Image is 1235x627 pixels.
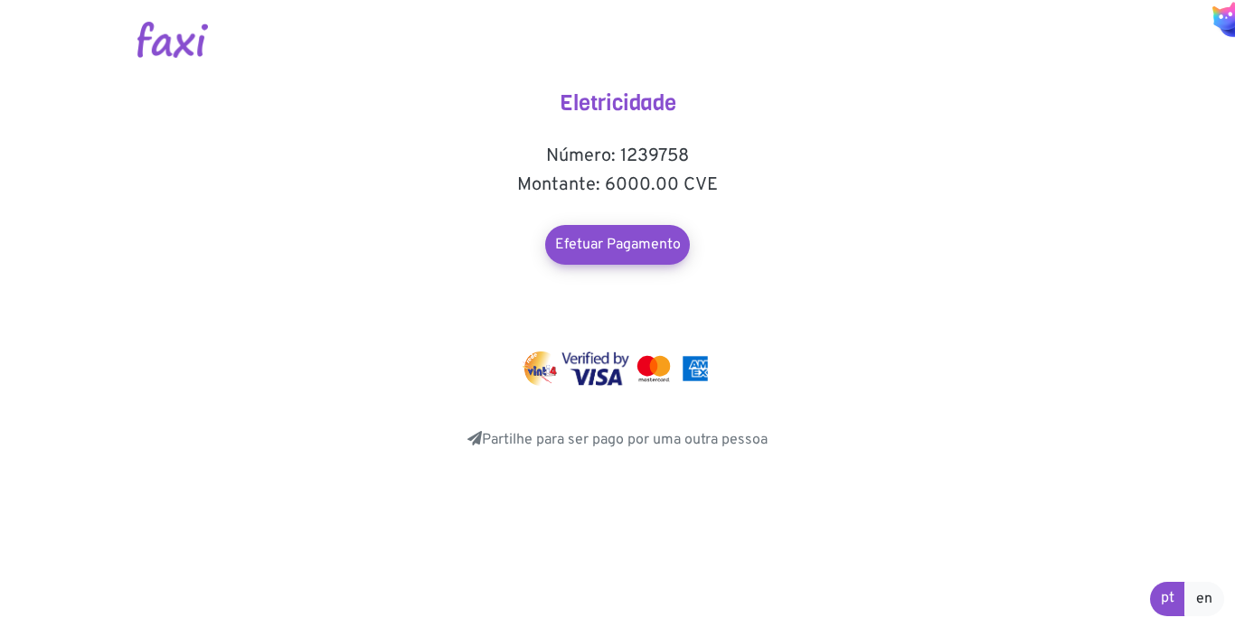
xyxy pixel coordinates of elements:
[467,431,768,449] a: Partilhe para ser pago por uma outra pessoa
[437,90,798,117] h4: Eletricidade
[1150,582,1185,616] a: pt
[678,351,712,386] img: mastercard
[561,351,629,386] img: visa
[633,351,674,386] img: mastercard
[1184,582,1224,616] a: en
[437,174,798,196] h5: Montante: 6000.00 CVE
[437,145,798,167] h5: Número: 1239758
[545,225,690,265] a: Efetuar Pagamento
[523,351,559,386] img: vinti4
